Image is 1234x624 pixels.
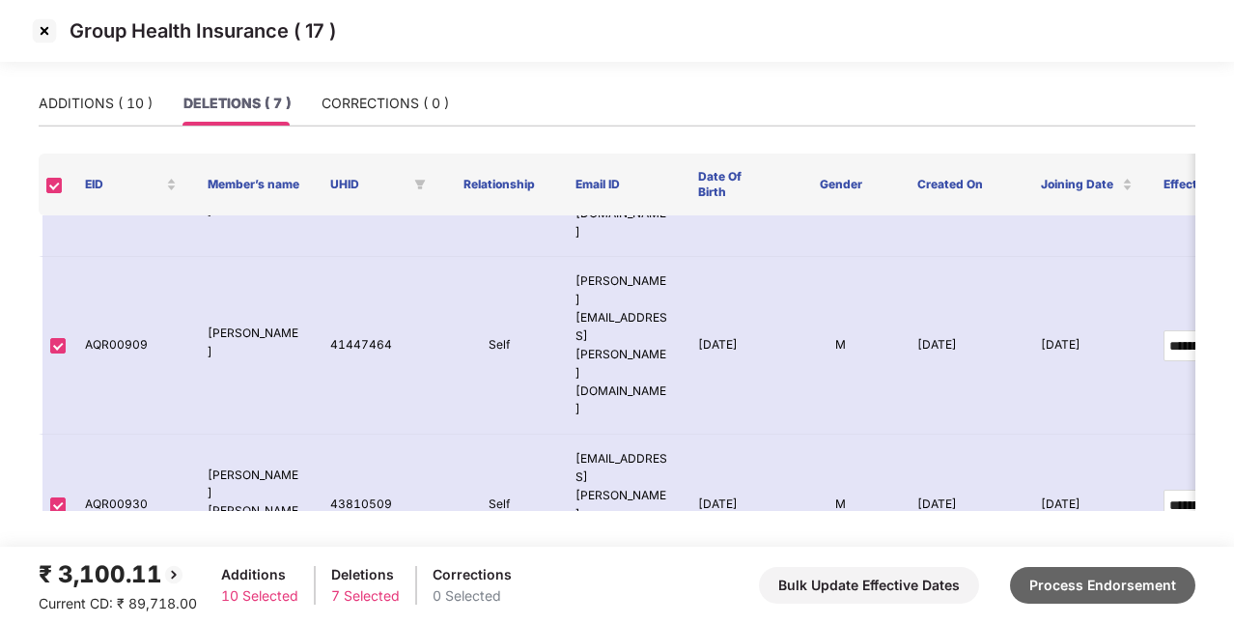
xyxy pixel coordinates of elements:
[192,154,315,215] th: Member’s name
[414,179,426,190] span: filter
[1025,435,1148,576] td: [DATE]
[410,173,430,196] span: filter
[437,257,560,435] td: Self
[437,154,560,215] th: Relationship
[779,257,902,435] td: M
[70,154,192,215] th: EID
[315,257,437,435] td: 41447464
[433,564,512,585] div: Corrections
[437,435,560,576] td: Self
[221,564,298,585] div: Additions
[330,177,407,192] span: UHID
[208,325,299,361] p: [PERSON_NAME]
[902,257,1024,435] td: [DATE]
[70,435,192,576] td: AQR00930
[183,93,291,114] div: DELETIONS ( 7 )
[1041,177,1118,192] span: Joining Date
[315,435,437,576] td: 43810509
[208,467,299,539] p: [PERSON_NAME] [PERSON_NAME]
[331,564,400,585] div: Deletions
[779,154,902,215] th: Gender
[39,595,197,611] span: Current CD: ₹ 89,718.00
[162,563,185,586] img: svg+xml;base64,PHN2ZyBpZD0iQmFjay0yMHgyMCIgeG1sbnM9Imh0dHA6Ly93d3cudzMub3JnLzIwMDAvc3ZnIiB3aWR0aD...
[433,585,512,607] div: 0 Selected
[902,435,1024,576] td: [DATE]
[560,435,683,576] td: [EMAIL_ADDRESS][PERSON_NAME][DOMAIN_NAME]
[759,567,979,604] button: Bulk Update Effective Dates
[683,257,779,435] td: [DATE]
[39,93,153,114] div: ADDITIONS ( 10 )
[1025,257,1148,435] td: [DATE]
[29,15,60,46] img: svg+xml;base64,PHN2ZyBpZD0iQ3Jvc3MtMzJ4MzIiIHhtbG5zPSJodHRwOi8vd3d3LnczLm9yZy8yMDAwL3N2ZyIgd2lkdG...
[779,435,902,576] td: M
[70,257,192,435] td: AQR00909
[70,19,336,43] p: Group Health Insurance ( 17 )
[1025,154,1148,215] th: Joining Date
[39,556,197,593] div: ₹ 3,100.11
[902,154,1024,215] th: Created On
[560,154,683,215] th: Email ID
[85,177,162,192] span: EID
[322,93,449,114] div: CORRECTIONS ( 0 )
[331,585,400,607] div: 7 Selected
[221,585,298,607] div: 10 Selected
[1010,567,1195,604] button: Process Endorsement
[560,257,683,435] td: [PERSON_NAME][EMAIL_ADDRESS][PERSON_NAME][DOMAIN_NAME]
[683,435,779,576] td: [DATE]
[683,154,779,215] th: Date Of Birth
